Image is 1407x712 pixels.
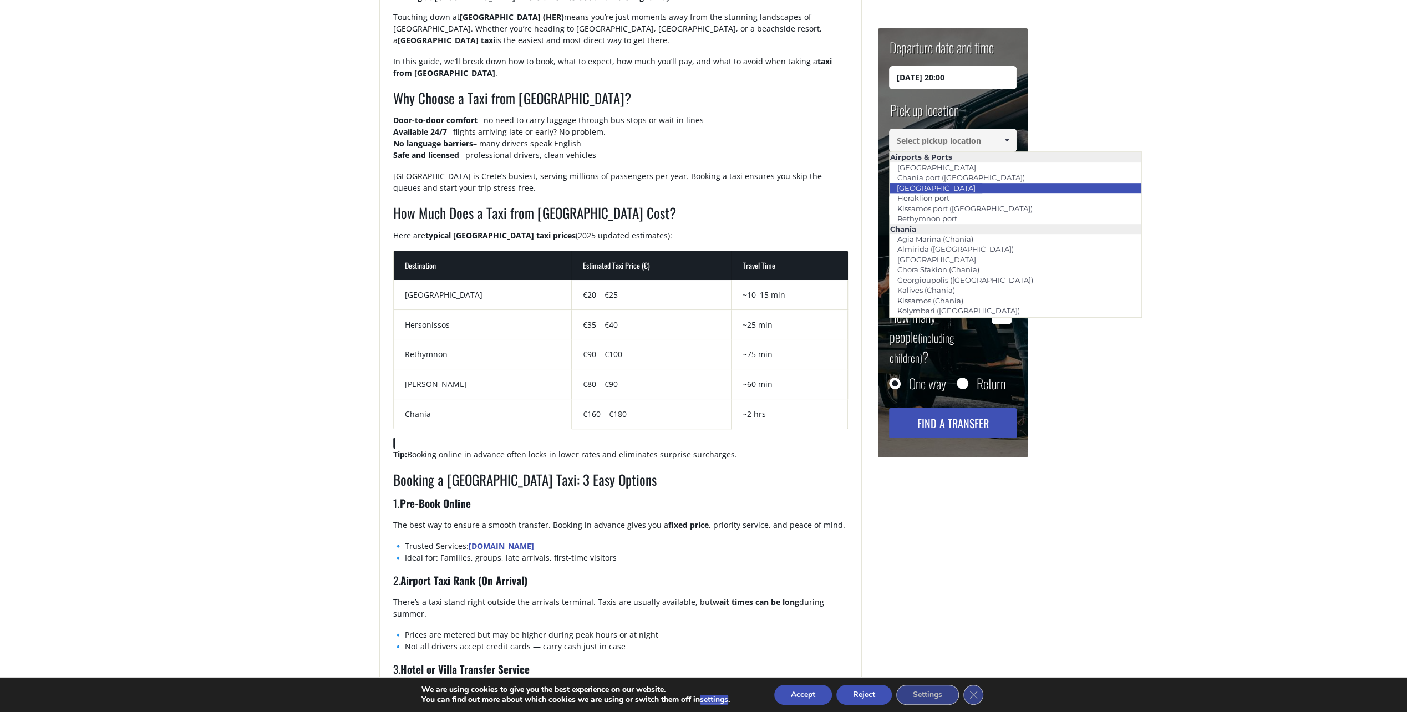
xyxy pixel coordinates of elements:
[393,150,459,160] strong: Safe and licensed
[890,211,964,226] a: Rethymnon port
[421,685,730,695] p: We are using cookies to give you the best experience on our website.
[890,231,980,247] a: Agia Marina (Chania)
[732,339,848,369] td: ~75 min
[890,170,1032,185] a: Chania port ([GEOGRAPHIC_DATA])
[393,449,407,460] strong: Tip:
[393,203,848,230] h2: How Much Does a Taxi from [GEOGRAPHIC_DATA] Cost?
[890,282,962,298] a: Kalives (Chania)
[425,230,576,241] strong: typical [GEOGRAPHIC_DATA] taxi prices
[400,661,530,677] strong: Hotel or Villa Transfer Service
[421,695,730,705] p: You can find out more about which cookies we are using or switch them off in .
[393,230,848,251] p: Here are (2025 updated estimates):
[393,11,848,55] p: Touching down at means you’re just moments away from the stunning landscapes of [GEOGRAPHIC_DATA]...
[393,629,848,662] p: 🔹 Prices are metered but may be higher during peak hours or at night 🔹 Not all drivers accept cre...
[889,329,954,366] small: (including children)
[393,170,848,203] p: [GEOGRAPHIC_DATA] is Crete’s busiest, serving millions of passengers per year. Booking a taxi ens...
[890,190,956,206] a: Heraklion port
[572,310,732,340] td: €35 – €40
[394,251,572,280] th: Destination
[890,252,983,267] a: [GEOGRAPHIC_DATA]
[394,339,572,369] td: Rethymnon
[908,378,946,389] label: One way
[732,310,848,340] td: ~25 min
[393,519,848,540] p: The best way to ensure a smooth transfer. Booking in advance gives you a , priority service, and ...
[732,280,848,310] td: ~10–15 min
[732,251,848,280] th: Travel Time
[393,115,478,125] strong: Door-to-door comfort
[732,369,848,399] td: ~60 min
[572,251,732,280] th: Estimated Taxi Price (€)
[393,126,447,137] strong: Available 24/7
[394,369,572,399] td: [PERSON_NAME]
[976,378,1005,389] label: Return
[998,129,1016,152] a: Show All Items
[393,470,848,496] h2: Booking a [GEOGRAPHIC_DATA] Taxi: 3 Easy Options
[393,496,848,519] h3: 1.
[393,540,848,573] p: 🔹 Trusted Services: 🔹 Ideal for: Families, groups, late arrivals, first-time visitors
[393,662,848,685] h3: 3.
[393,55,848,88] p: In this guide, we’ll break down how to book, what to expect, how much you’ll pay, and what to avo...
[896,685,959,705] button: Settings
[836,685,892,705] button: Reject
[890,224,1141,234] li: Chania
[889,408,1017,438] button: Find a transfer
[394,280,572,310] td: [GEOGRAPHIC_DATA]
[572,280,732,310] td: €20 – €25
[890,293,970,308] a: Kissamos (Chania)
[889,307,985,367] label: How many people ?
[393,596,848,629] p: There’s a taxi stand right outside the arrivals terminal. Taxis are usually available, but during...
[713,597,799,607] strong: wait times can be long
[890,303,1027,318] a: Kolymbari ([GEOGRAPHIC_DATA])
[668,520,709,530] strong: fixed price
[393,449,848,470] p: Booking online in advance often locks in lower rates and eliminates surprise surcharges.
[394,310,572,340] td: Hersonissos
[889,129,1017,152] input: Select pickup location
[732,399,848,429] td: ~2 hrs
[890,201,1039,216] a: Kissamos port ([GEOGRAPHIC_DATA])
[890,160,983,175] a: [GEOGRAPHIC_DATA]
[890,272,1040,288] a: Georgioupolis ([GEOGRAPHIC_DATA])
[774,685,832,705] button: Accept
[889,180,982,196] a: [GEOGRAPHIC_DATA]
[393,573,848,596] h3: 2.
[700,695,728,705] button: settings
[889,100,958,129] label: Pick up location
[400,572,527,588] strong: Airport Taxi Rank (On Arrival)
[890,241,1020,257] a: Almirida ([GEOGRAPHIC_DATA])
[963,685,983,705] button: Close GDPR Cookie Banner
[393,56,832,78] strong: taxi from [GEOGRAPHIC_DATA]
[572,339,732,369] td: €90 – €100
[889,38,993,66] label: Departure date and time
[393,88,848,115] h2: Why Choose a Taxi from [GEOGRAPHIC_DATA]?
[394,399,572,429] td: Chania
[460,12,564,22] strong: [GEOGRAPHIC_DATA] (HER)
[890,152,1141,162] li: Airports & Ports
[400,495,471,511] strong: Pre-Book Online
[890,262,986,277] a: Chora Sfakion (Chania)
[572,399,732,429] td: €160 – €180
[469,541,534,551] a: [DOMAIN_NAME]
[393,114,848,170] p: – no need to carry luggage through bus stops or wait in lines – flights arriving late or early? N...
[572,369,732,399] td: €80 – €90
[398,35,495,45] strong: [GEOGRAPHIC_DATA] taxi
[393,138,473,149] strong: No language barriers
